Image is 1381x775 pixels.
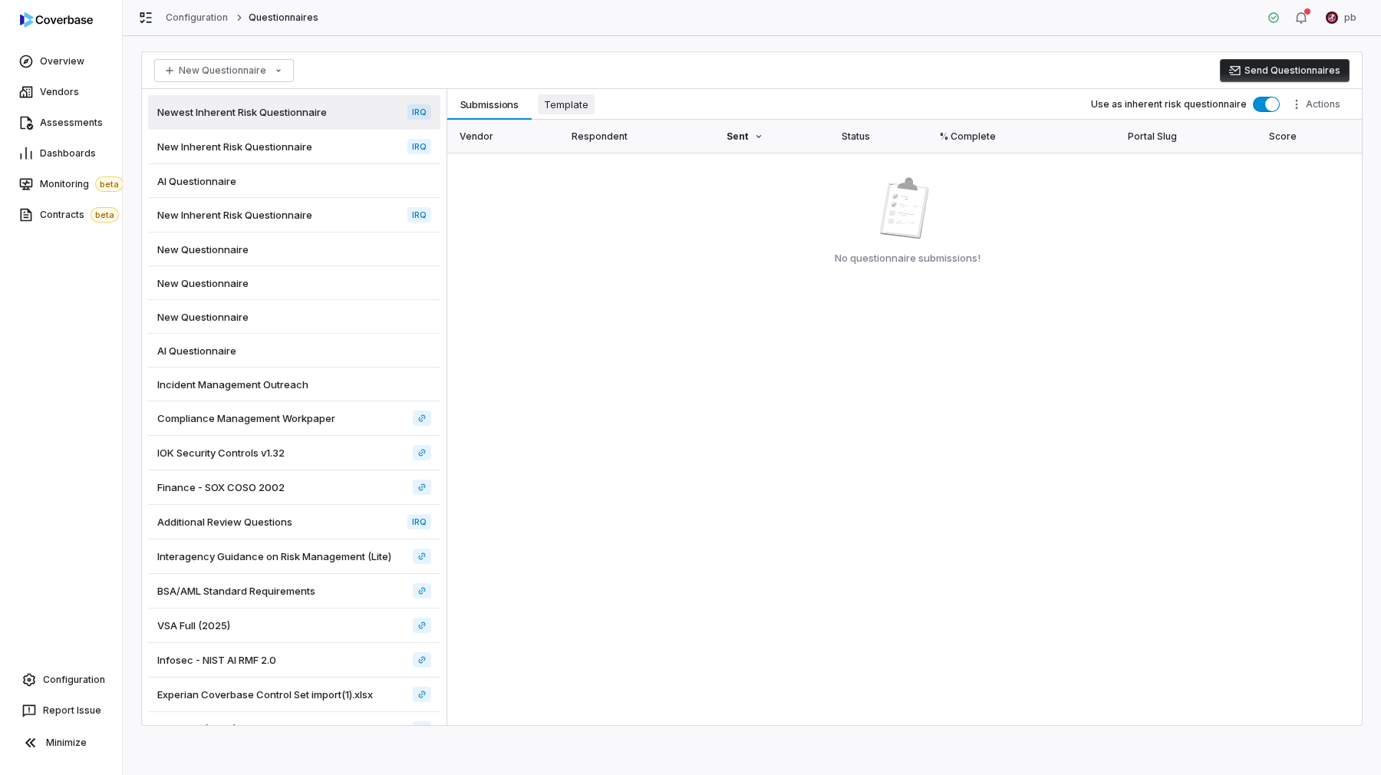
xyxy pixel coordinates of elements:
a: Compliance Management Workpaper [148,401,440,436]
span: New Questionnaire [157,276,249,290]
span: Assessments [40,117,103,129]
img: logo-D7KZi-bG.svg [20,12,93,28]
span: New Inherent Risk Questionnaire [157,208,312,222]
div: Status [842,120,921,153]
span: AI Questionnaire [157,344,236,358]
span: Overview [40,55,84,68]
span: beta [91,207,119,223]
span: Newest Inherent Risk Questionnaire [157,105,327,119]
a: Finance - SOX COSO 2002 [413,480,431,495]
span: VSA Full (2025) [157,618,230,632]
div: % Complete [939,120,1109,153]
span: NCUA ISE (2023) [157,722,236,736]
span: Template [538,94,595,114]
span: IRQ [407,514,431,529]
a: Compliance Management Workpaper [413,411,431,426]
span: Compliance Management Workpaper [157,411,335,425]
a: New Questionnaire [148,266,440,300]
a: Infosec - NIST AI RMF 2.0 [148,643,440,678]
h3: No questionnaire submissions! [829,251,981,265]
a: Configuration [6,666,116,694]
span: Submissions [454,94,526,114]
span: IRQ [407,139,431,154]
div: Score [1269,120,1350,153]
a: BSA/AML Standard Requirements [148,574,440,608]
a: NCUA ISE (2023) [148,712,440,747]
span: IRQ [407,104,431,120]
span: Contracts [40,207,119,223]
a: NCUA ISE (2023) [413,721,431,737]
span: Finance - SOX COSO 2002 [157,480,285,494]
a: Interagency Guidance on Risk Management (Lite) [413,549,431,564]
div: Portal Slug [1128,120,1250,153]
button: Minimize [6,727,116,758]
span: Dashboards [40,147,96,160]
span: beta [95,176,124,192]
a: VSA Full (2025) [148,608,440,643]
a: Incident Management Outreach [148,368,440,401]
a: New Questionnaire [148,300,440,334]
span: Vendors [40,86,79,98]
div: Respondent [572,120,708,153]
button: pb undefined avatarpb [1317,6,1366,29]
a: New Questionnaire [148,232,440,266]
span: Incident Management Outreach [157,378,308,391]
span: Experian Coverbase Control Set import(1).xlsx [157,688,373,701]
span: IRQ [407,207,431,223]
button: Report Issue [6,697,116,724]
span: IOK Security Controls v1.32 [157,446,285,460]
a: New Inherent Risk QuestionnaireIRQ [148,198,440,232]
label: Use as inherent risk questionnaire [1091,98,1247,110]
span: New Inherent Risk Questionnaire [157,140,312,153]
span: Infosec - NIST AI RMF 2.0 [157,653,276,667]
a: BSA/AML Standard Requirements [413,583,431,599]
button: More actions [1286,93,1350,116]
a: Vendors [3,78,119,106]
a: Finance - SOX COSO 2002 [148,470,440,505]
span: Additional Review Questions [157,515,292,529]
a: Assessments [3,109,119,137]
a: Interagency Guidance on Risk Management (Lite) [148,539,440,574]
img: Task clipboard [880,177,929,239]
span: New Questionnaire [157,242,249,256]
a: Additional Review QuestionsIRQ [148,505,440,539]
div: Vendor [460,120,553,153]
span: BSA/AML Standard Requirements [157,584,315,598]
span: New Questionnaire [157,310,249,324]
a: Dashboards [3,140,119,167]
span: Interagency Guidance on Risk Management (Lite) [157,549,391,563]
span: Monitoring [40,176,124,192]
a: Overview [3,48,119,75]
span: Report Issue [43,704,101,717]
a: Infosec - NIST AI RMF 2.0 [413,652,431,668]
button: New Questionnaire [154,59,294,82]
a: Experian Coverbase Control Set import(1).xlsx [413,687,431,702]
span: Questionnaires [249,12,319,24]
a: Newest Inherent Risk QuestionnaireIRQ [148,95,440,130]
div: Sent [727,120,823,153]
span: AI Questionnaire [157,174,236,188]
a: Configuration [166,12,229,24]
span: Minimize [46,737,87,749]
a: IOK Security Controls v1.32 [413,445,431,460]
a: New Inherent Risk QuestionnaireIRQ [148,130,440,164]
a: VSA Full (2025) [413,618,431,633]
a: Contractsbeta [3,201,119,229]
a: AI Questionnaire [148,334,440,368]
a: Experian Coverbase Control Set import(1).xlsx [148,678,440,712]
a: Monitoringbeta [3,170,119,198]
span: pb [1344,12,1356,24]
a: IOK Security Controls v1.32 [148,436,440,470]
button: Send Questionnaires [1220,59,1350,82]
a: AI Questionnaire [148,164,440,198]
span: Configuration [43,674,105,686]
img: pb undefined avatar [1326,12,1338,24]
